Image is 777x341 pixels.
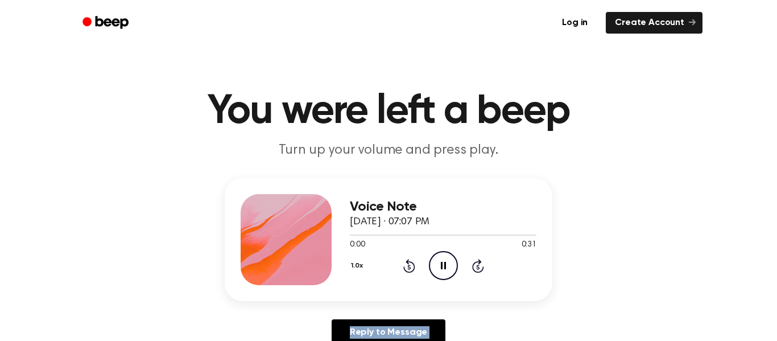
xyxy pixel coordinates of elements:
[350,199,536,215] h3: Voice Note
[350,217,429,227] span: [DATE] · 07:07 PM
[170,141,607,160] p: Turn up your volume and press play.
[606,12,702,34] a: Create Account
[350,239,365,251] span: 0:00
[551,10,599,36] a: Log in
[522,239,536,251] span: 0:31
[75,12,139,34] a: Beep
[350,256,367,276] button: 1.0x
[97,91,680,132] h1: You were left a beep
